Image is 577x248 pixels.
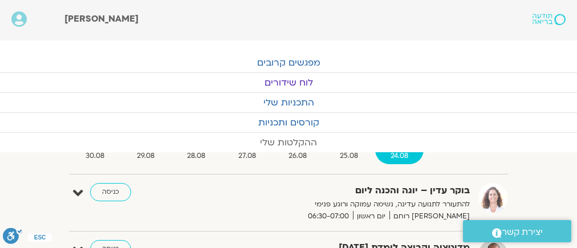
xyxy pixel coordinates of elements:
a: יצירת קשר [463,220,571,242]
strong: בוקר עדין – יוגה והכנה ליום [225,183,470,198]
span: יום ראשון [353,210,389,222]
span: 27.08 [223,150,271,162]
span: 29.08 [121,150,169,162]
span: 26.08 [274,150,322,162]
span: יצירת קשר [502,225,543,240]
span: [PERSON_NAME] רוחם [389,210,470,222]
a: כניסה [90,183,131,201]
span: 25.08 [324,150,373,162]
span: 06:30-07:00 [304,210,353,222]
span: [PERSON_NAME] [64,13,139,25]
p: להתעורר לתנועה עדינה, נשימה עמוקה ורוגע פנימי [225,198,470,210]
span: 24.08 [375,150,423,162]
span: 30.08 [70,150,119,162]
span: 28.08 [172,150,221,162]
